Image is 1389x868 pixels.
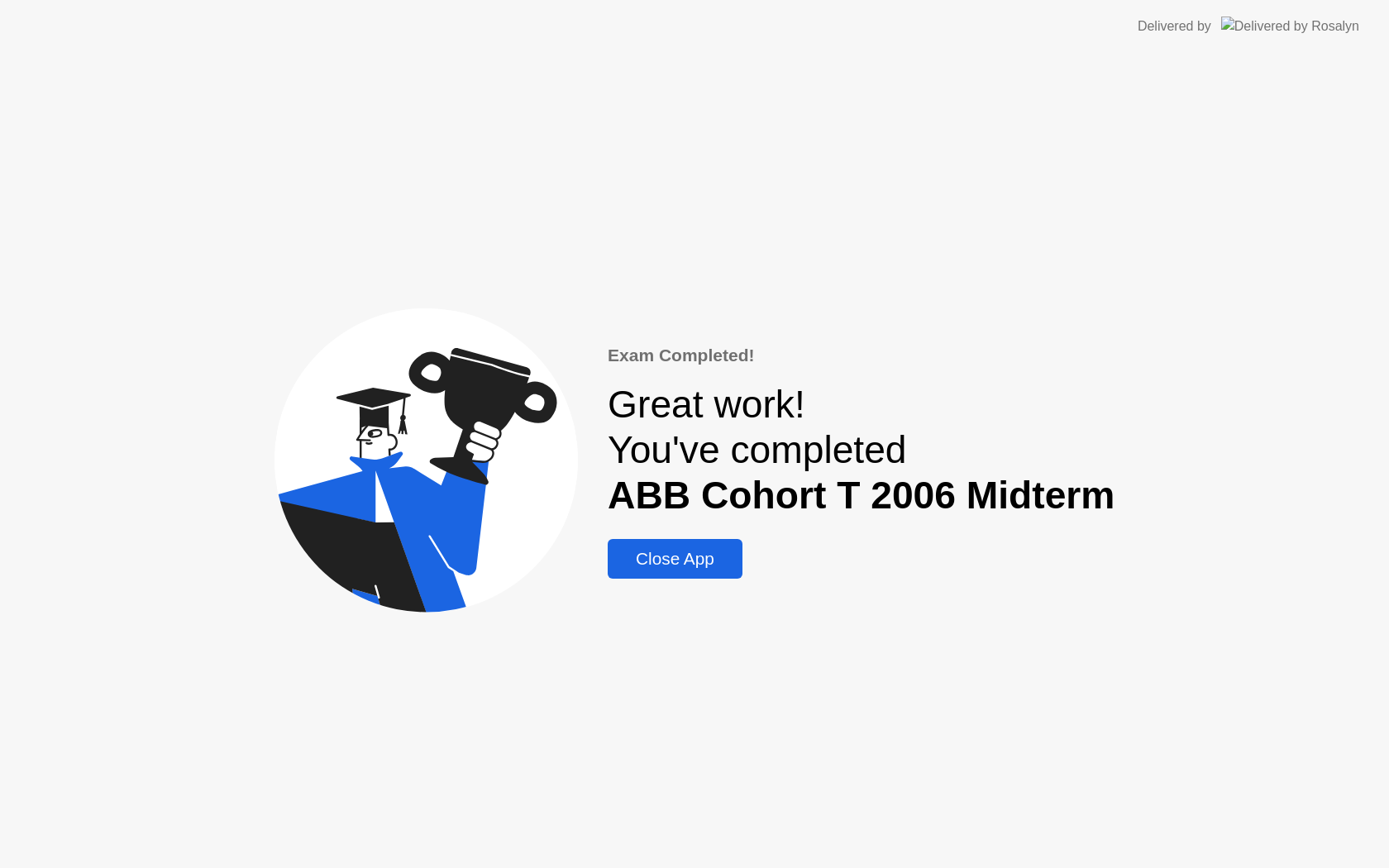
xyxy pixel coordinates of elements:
div: Delivered by [1138,17,1211,36]
button: Close App [608,539,742,579]
div: Close App [613,549,737,569]
b: ABB Cohort T 2006 Midterm [608,474,1115,517]
div: Exam Completed! [608,342,1115,369]
img: Delivered by Rosalyn [1221,17,1359,36]
div: Great work! You've completed [608,382,1115,519]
